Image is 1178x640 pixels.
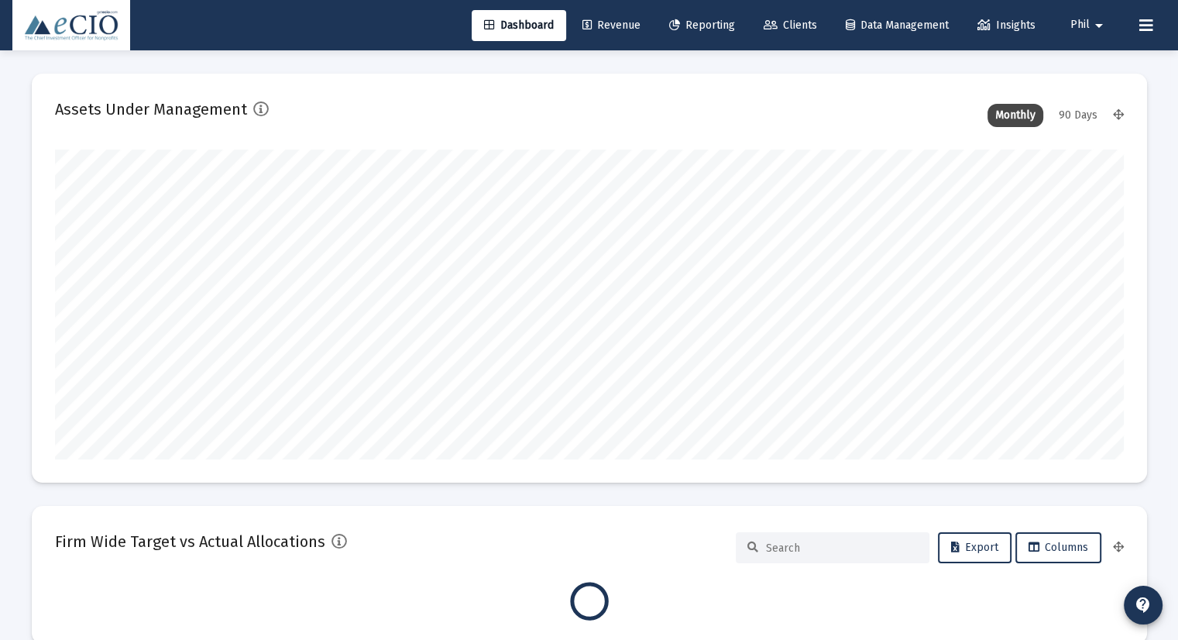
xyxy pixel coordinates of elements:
[951,541,998,554] span: Export
[846,19,949,32] span: Data Management
[1029,541,1088,554] span: Columns
[1134,596,1152,614] mat-icon: contact_support
[1015,532,1101,563] button: Columns
[55,97,247,122] h2: Assets Under Management
[987,104,1043,127] div: Monthly
[55,529,325,554] h2: Firm Wide Target vs Actual Allocations
[766,542,918,555] input: Search
[938,532,1011,563] button: Export
[570,10,653,41] a: Revenue
[582,19,641,32] span: Revenue
[24,10,118,41] img: Dashboard
[833,10,961,41] a: Data Management
[764,19,817,32] span: Clients
[977,19,1035,32] span: Insights
[965,10,1048,41] a: Insights
[1070,19,1090,32] span: Phil
[751,10,829,41] a: Clients
[1052,9,1127,40] button: Phil
[657,10,747,41] a: Reporting
[472,10,566,41] a: Dashboard
[484,19,554,32] span: Dashboard
[669,19,735,32] span: Reporting
[1090,10,1108,41] mat-icon: arrow_drop_down
[1051,104,1105,127] div: 90 Days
